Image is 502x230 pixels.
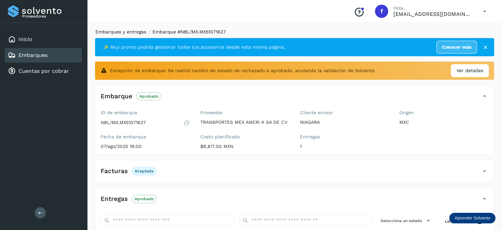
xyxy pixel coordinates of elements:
[200,110,289,115] label: Proveedor
[135,197,154,201] p: Aprobado
[399,119,488,125] p: MXC
[101,195,128,203] h4: Entregas
[5,64,82,78] div: Cuentas por cobrar
[101,120,146,125] p: NBL/MX.MX51071627
[152,29,226,34] span: Embarque #NBL/MX.MX51071627
[95,28,494,35] nav: breadcrumb
[101,110,190,115] label: ID de embarque
[449,213,495,223] div: Aprender Solvento
[300,110,389,115] label: Cliente emisor
[200,144,289,149] p: $8,817.00 MXN
[101,144,190,149] p: 07/ago/2025 18:00
[22,14,79,19] p: Proveedores
[18,52,48,58] a: Embarques
[440,215,488,227] button: Limpiar filtros
[436,41,477,54] a: Conocer más
[110,67,375,74] span: Excepción de embarque: Se realizó cambio de estado de rechazado a aprobado, anulando la validació...
[456,67,483,74] span: Ver detalles
[101,167,128,175] h4: Facturas
[454,215,490,221] p: Aprender Solvento
[5,32,82,47] div: Inicio
[95,91,494,107] div: EmbarqueAprobado
[378,215,434,226] button: Selecciona un estado
[18,36,32,42] a: Inicio
[103,44,285,51] span: ✨ Muy pronto podrás gestionar todos tus accesorios desde esta misma página.
[300,134,389,140] label: Entregas
[393,11,473,17] p: fyc3@mexamerik.com
[95,193,494,210] div: EntregasAprobado
[135,169,153,173] p: Aceptada
[5,48,82,63] div: Embarques
[300,144,389,149] p: 1
[95,165,494,182] div: FacturasAceptada
[399,110,488,115] label: Origen
[200,119,289,125] p: TRANSPORTES MEX AMERI K SA DE CV
[95,29,146,34] a: Embarques y entregas
[139,94,158,99] p: Aprobado
[393,5,473,11] p: Hola,
[18,68,69,74] a: Cuentas por cobrar
[200,134,289,140] label: Costo planificado
[445,218,472,224] span: Limpiar filtros
[101,134,190,140] label: Fecha de embarque
[300,119,389,125] p: NIAGARA
[101,93,132,100] h4: Embarque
